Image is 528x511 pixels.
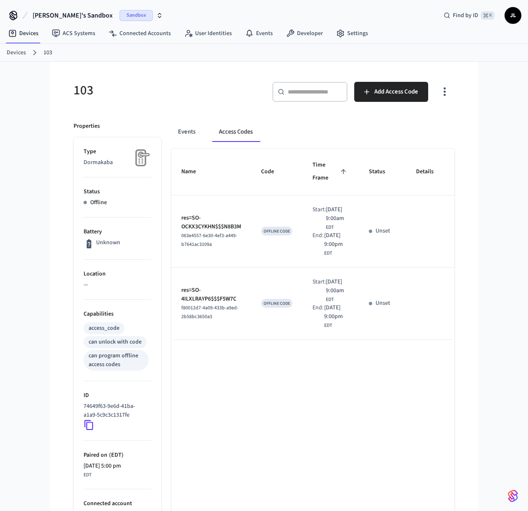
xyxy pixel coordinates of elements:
span: [DATE] 9:00am [326,278,349,295]
span: [DATE] 9:00pm [324,231,349,249]
p: Type [84,147,151,156]
div: End: [312,304,324,329]
p: res=SO-OCKX3CYKHN$$$N8B3M [181,214,241,231]
span: EDT [324,250,332,257]
div: America/New_York [326,205,349,231]
p: Offline [90,198,107,207]
p: Connected account [84,499,151,508]
p: Unknown [96,238,120,247]
a: ACS Systems [45,26,102,41]
span: OFFLINE CODE [264,228,290,234]
div: can program offline access codes [89,352,144,369]
button: JL [505,7,521,24]
a: Connected Accounts [102,26,178,41]
a: Developer [279,26,330,41]
p: ID [84,391,151,400]
h5: 103 [74,82,259,99]
div: America/New_York [324,304,349,329]
div: America/New_York [326,278,349,304]
span: Add Access Code [374,86,418,97]
span: 063e4557-6e30-4ef3-a449-b7641ac3109a [181,232,237,248]
p: res=SO-4ILXLRAYP6$$$F5W7C [181,286,241,304]
div: End: [312,231,324,257]
span: [DATE] 9:00pm [324,304,349,321]
p: Location [84,270,151,278]
p: Unset [376,227,390,235]
div: America/New_York [324,231,349,257]
div: Find by ID⌘ K [437,8,501,23]
span: ( EDT ) [107,451,124,459]
p: Unset [376,299,390,308]
table: sticky table [171,149,518,340]
span: Name [181,165,207,178]
span: Sandbox [119,10,153,21]
a: Events [239,26,279,41]
div: Start: [312,278,326,304]
p: Status [84,187,151,196]
p: Battery [84,228,151,236]
div: ant example [171,122,454,142]
a: User Identities [178,26,239,41]
span: EDT [326,224,334,231]
a: 103 [43,48,52,57]
p: — [84,281,151,289]
button: Access Codes [212,122,259,142]
span: EDT [324,322,332,329]
p: Paired on [84,451,151,460]
p: Dormakaba [84,158,151,167]
span: OFFLINE CODE [264,301,290,306]
span: ⌘ K [481,11,495,20]
button: Events [171,122,202,142]
span: [DATE] 5:00 pm [84,462,121,471]
img: Placeholder Lock Image [130,147,151,168]
span: Find by ID [453,11,478,20]
span: [PERSON_NAME]'s Sandbox [33,10,113,20]
span: Time Frame [312,159,349,185]
div: America/New_York [84,462,121,479]
button: Add Access Code [354,82,428,102]
span: Details [416,165,444,178]
div: access_code [89,324,119,333]
span: EDT [326,296,334,304]
p: 74649f63-9e6d-41ba-a1a9-5c9c3c1317fe [84,402,148,420]
a: Settings [330,26,375,41]
span: JL [505,8,520,23]
span: Status [369,165,396,178]
span: Code [261,165,285,178]
span: [DATE] 9:00am [326,205,349,223]
span: f80012d7-4a09-433b-a9ed-2b58bc3650a3 [181,304,239,320]
img: SeamLogoGradient.69752ec5.svg [508,489,518,503]
p: Capabilities [84,310,151,319]
div: can unlock with code [89,338,142,347]
div: Start: [312,205,326,231]
a: Devices [7,48,26,57]
span: EDT [84,471,91,479]
a: Devices [2,26,45,41]
p: Properties [74,122,100,131]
